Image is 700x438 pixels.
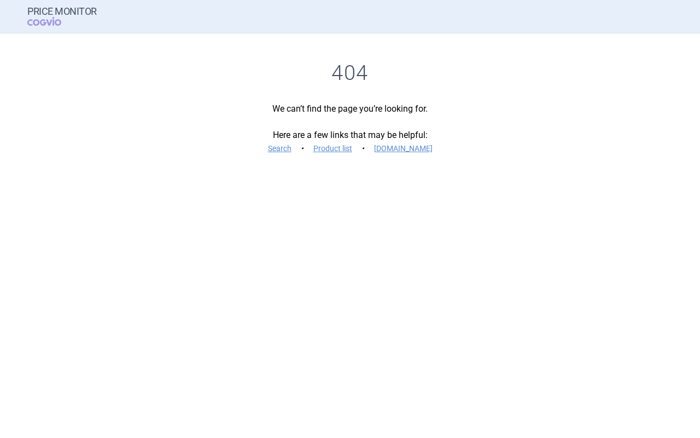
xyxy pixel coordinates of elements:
a: Price MonitorCOGVIO [27,6,97,27]
a: Product list [313,145,352,152]
p: We can’t find the page you’re looking for. Here are a few links that may be helpful: [27,102,673,155]
a: Search [268,145,291,152]
h1: 404 [27,61,673,86]
i: • [358,143,369,154]
a: [DOMAIN_NAME] [374,145,433,152]
i: • [297,143,308,154]
strong: Price Monitor [27,6,97,17]
span: COGVIO [27,17,77,26]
